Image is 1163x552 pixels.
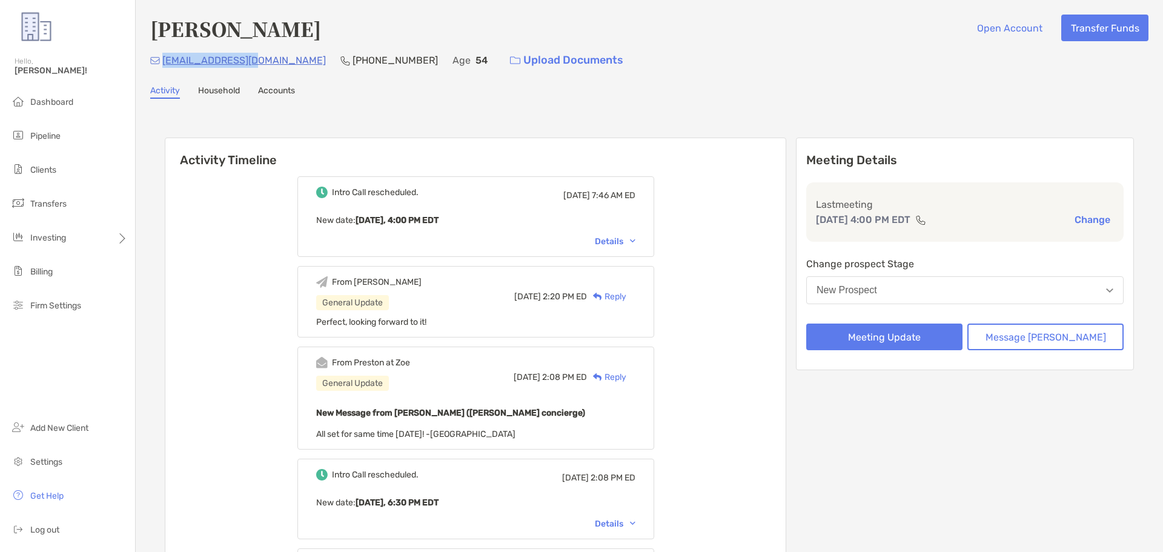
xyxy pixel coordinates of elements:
span: Add New Client [30,423,88,433]
img: billing icon [11,264,25,278]
img: Open dropdown arrow [1106,288,1113,293]
img: Chevron icon [630,239,635,243]
span: Dashboard [30,97,73,107]
img: transfers icon [11,196,25,210]
img: settings icon [11,454,25,468]
button: Open Account [967,15,1052,41]
p: Meeting Details [806,153,1124,168]
div: Details [595,519,635,529]
b: [DATE], 6:30 PM EDT [356,497,439,508]
span: 2:20 PM ED [543,291,587,302]
div: General Update [316,376,389,391]
img: Event icon [316,187,328,198]
p: New date : [316,495,635,510]
img: Reply icon [593,373,602,381]
p: [DATE] 4:00 PM EDT [816,212,910,227]
img: communication type [915,215,926,225]
span: Log out [30,525,59,535]
span: [DATE] [562,473,589,483]
a: Household [198,85,240,99]
b: [DATE], 4:00 PM EDT [356,215,439,225]
img: Event icon [316,276,328,288]
p: Change prospect Stage [806,256,1124,271]
p: 54 [475,53,488,68]
img: Email Icon [150,57,160,64]
span: Transfers [30,199,67,209]
span: Perfect, looking forward to it! [316,317,426,327]
span: Pipeline [30,131,61,141]
img: Event icon [316,357,328,368]
span: 7:46 AM ED [592,190,635,201]
img: dashboard icon [11,94,25,108]
div: Reply [587,371,626,384]
button: Change [1071,213,1114,226]
span: Clients [30,165,56,175]
span: Settings [30,457,62,467]
img: Reply icon [593,293,602,301]
a: Activity [150,85,180,99]
img: pipeline icon [11,128,25,142]
div: New Prospect [817,285,877,296]
span: Billing [30,267,53,277]
p: [EMAIL_ADDRESS][DOMAIN_NAME] [162,53,326,68]
button: Transfer Funds [1061,15,1148,41]
img: logout icon [11,522,25,536]
div: From Preston at Zoe [332,357,410,368]
p: Age [452,53,471,68]
a: Accounts [258,85,295,99]
p: Last meeting [816,197,1114,212]
img: get-help icon [11,488,25,502]
span: Investing [30,233,66,243]
span: [PERSON_NAME]! [15,65,128,76]
button: New Prospect [806,276,1124,304]
div: Intro Call rescheduled. [332,470,419,480]
div: From [PERSON_NAME] [332,277,422,287]
img: firm-settings icon [11,298,25,312]
div: Details [595,236,635,247]
span: [DATE] [563,190,590,201]
h4: [PERSON_NAME] [150,15,321,42]
div: Intro Call rescheduled. [332,187,419,198]
span: 2:08 PM ED [542,372,587,382]
img: add_new_client icon [11,420,25,434]
span: 2:08 PM ED [591,473,635,483]
img: Zoe Logo [15,5,58,48]
p: [PHONE_NUMBER] [353,53,438,68]
span: All set for same time [DATE]! -[GEOGRAPHIC_DATA] [316,429,515,439]
b: New Message from [PERSON_NAME] ([PERSON_NAME] concierge) [316,408,585,418]
img: clients icon [11,162,25,176]
a: Upload Documents [502,47,631,73]
img: Event icon [316,469,328,481]
img: investing icon [11,230,25,244]
button: Message [PERSON_NAME] [967,324,1124,350]
span: Get Help [30,491,64,501]
span: [DATE] [514,291,541,302]
img: Chevron icon [630,522,635,525]
span: [DATE] [514,372,540,382]
h6: Activity Timeline [165,138,786,167]
div: General Update [316,295,389,310]
span: Firm Settings [30,301,81,311]
button: Meeting Update [806,324,963,350]
p: New date : [316,213,635,228]
img: Phone Icon [340,56,350,65]
div: Reply [587,290,626,303]
img: button icon [510,56,520,65]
